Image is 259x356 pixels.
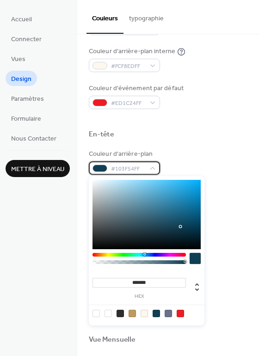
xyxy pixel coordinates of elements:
[177,310,184,317] div: rgb(237, 28, 36)
[6,91,49,106] a: Paramètres
[141,310,148,317] div: rgb(252, 248, 237)
[92,294,186,299] label: hex
[153,310,160,317] div: rgb(16, 63, 84)
[6,11,37,26] a: Accueil
[11,55,25,64] span: Vues
[11,15,32,25] span: Accueil
[89,335,135,345] div: Vue Mensuelle
[89,130,114,140] div: En-tête
[6,130,62,146] a: Nous Contacter
[11,74,31,84] span: Design
[89,47,175,56] div: Couleur d'arrière-plan interne
[89,149,158,159] div: Couleur d'arrière-plan
[105,310,112,317] div: rgb(255, 255, 255)
[11,35,42,44] span: Connecter
[165,310,172,317] div: rgb(105, 113, 139)
[111,98,145,108] span: #ED1C24FF
[111,164,145,174] span: #103F54FF
[11,94,44,104] span: Paramètres
[111,61,145,71] span: #FCF8EDFF
[111,25,145,34] span: #BC9B5DFF
[6,51,31,66] a: Vues
[11,114,41,124] span: Formulaire
[6,160,70,177] button: Mettre à niveau
[6,110,47,126] a: Formulaire
[6,31,47,46] a: Connecter
[129,310,136,317] div: rgb(188, 155, 93)
[6,71,37,86] a: Design
[92,310,100,317] div: rgba(0, 0, 0, 0)
[11,134,56,144] span: Nous Contacter
[11,165,64,174] span: Mettre à niveau
[117,310,124,317] div: rgb(47, 46, 46)
[89,84,184,93] div: Couleur d'événement par défaut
